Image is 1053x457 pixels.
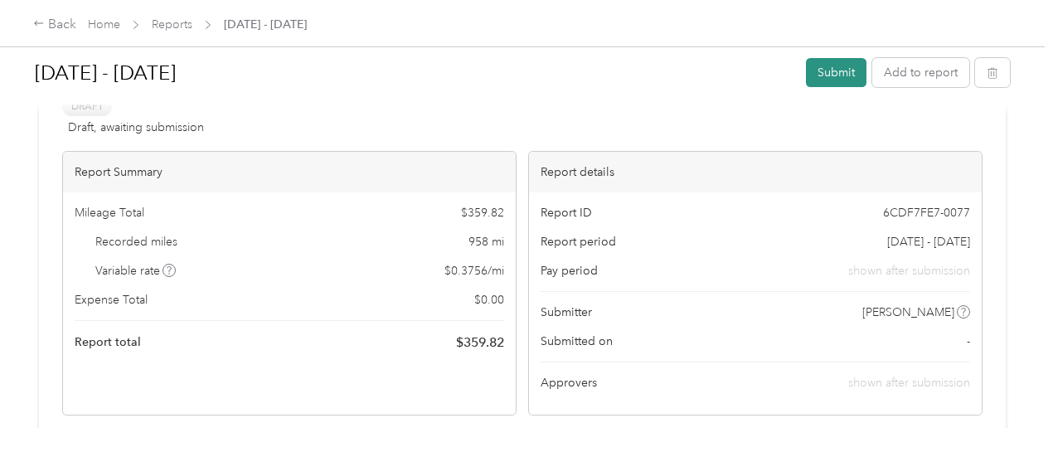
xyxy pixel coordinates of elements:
[468,233,504,250] span: 958 mi
[75,204,144,221] span: Mileage Total
[444,262,504,280] span: $ 0.3756 / mi
[75,291,148,309] span: Expense Total
[63,152,516,192] div: Report Summary
[88,17,120,32] a: Home
[967,333,970,350] span: -
[872,58,969,87] button: Add to report
[33,15,76,35] div: Back
[35,53,794,93] h1: Sep 1 - 30, 2025
[848,376,970,390] span: shown after submission
[95,233,177,250] span: Recorded miles
[887,233,970,250] span: [DATE] - [DATE]
[529,152,982,192] div: Report details
[848,262,970,280] span: shown after submission
[152,17,192,32] a: Reports
[95,262,177,280] span: Variable rate
[541,304,592,321] span: Submitter
[541,233,616,250] span: Report period
[541,204,592,221] span: Report ID
[541,374,597,391] span: Approvers
[75,333,141,351] span: Report total
[461,204,504,221] span: $ 359.82
[541,333,613,350] span: Submitted on
[456,333,504,352] span: $ 359.82
[474,291,504,309] span: $ 0.00
[541,262,598,280] span: Pay period
[883,204,970,221] span: 6CDF7FE7-0077
[960,364,1053,457] iframe: Everlance-gr Chat Button Frame
[224,16,307,33] span: [DATE] - [DATE]
[806,58,866,87] button: Submit
[862,304,954,321] span: [PERSON_NAME]
[68,119,204,136] span: Draft, awaiting submission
